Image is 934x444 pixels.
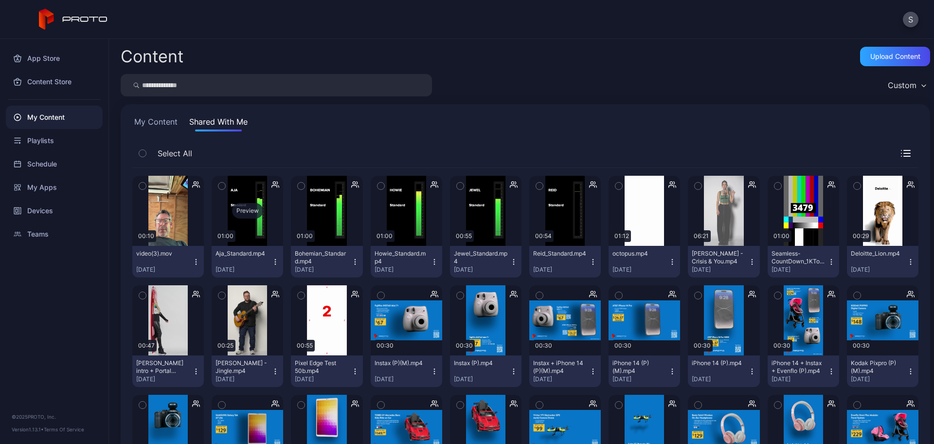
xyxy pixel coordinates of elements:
button: video(3).mov[DATE] [132,246,204,277]
a: Schedule [6,152,103,176]
button: S [903,12,918,27]
div: [DATE] [454,375,510,383]
button: Reid_Standard.mp4[DATE] [529,246,601,277]
div: Howie_Standard.mp4 [375,250,428,265]
div: Preview [232,203,263,219]
div: [DATE] [216,375,271,383]
a: Content Store [6,70,103,93]
div: Jewel_Standard.mp4 [454,250,507,265]
button: [PERSON_NAME] intro + Portal Effects[DATE] [132,355,204,387]
div: Instax + iPhone 14 (P)(M).mp4 [533,359,587,375]
a: My Content [6,106,103,129]
button: octopus.mp4[DATE] [609,246,680,277]
div: Paris Hilton intro + Portal Effects [136,359,190,375]
div: [DATE] [692,266,748,274]
div: Aja_Standard.mp4 [216,250,269,258]
div: Deloitte_Lion.mp4 [851,250,904,258]
button: Seamless-CountDown_1KTone_1Min.mp4[DATE] [768,246,839,277]
div: [DATE] [136,375,192,383]
div: [DATE] [851,375,907,383]
button: Custom [883,74,930,96]
div: [DATE] [612,266,668,274]
div: Isabel Dumaa - Crisis & You.mp4 [692,250,745,265]
div: [DATE] [612,375,668,383]
div: octopus.mp4 [612,250,666,258]
button: [PERSON_NAME] - Crisis & You.mp4[DATE] [688,246,759,277]
div: [DATE] [295,375,351,383]
a: App Store [6,47,103,70]
button: Aja_Standard.mp4[DATE] [212,246,283,277]
div: Upload Content [870,53,920,60]
button: Howie_Standard.mp4[DATE] [371,246,442,277]
button: Jewel_Standard.mp4[DATE] [450,246,521,277]
span: Select All [158,148,192,159]
div: Reid_Standard.mp4 [533,250,587,258]
div: Pixel Edge Test 50b.mp4 [295,359,348,375]
button: iPhone 14 (P).mp4[DATE] [688,355,759,387]
div: Custom [888,80,916,90]
button: iPhone 14 (P)(M).mp4[DATE] [609,355,680,387]
a: Teams [6,222,103,246]
div: [DATE] [454,266,510,274]
a: Terms Of Service [44,426,84,432]
div: [DATE] [295,266,351,274]
button: Instax (P)(M).mp4[DATE] [371,355,442,387]
div: [DATE] [772,266,827,274]
div: [DATE] [375,266,431,274]
div: [DATE] [375,375,431,383]
div: Content [121,48,183,65]
div: Kodak Pixpro (P)(M).mp4 [851,359,904,375]
div: [DATE] [772,375,827,383]
button: [PERSON_NAME] - Jingle.mp4[DATE] [212,355,283,387]
button: Bohemian_Standard.mp4[DATE] [291,246,362,277]
div: [DATE] [692,375,748,383]
button: Upload Content [860,47,930,66]
div: Seamless-CountDown_1KTone_1Min.mp4 [772,250,825,265]
button: My Content [132,116,180,131]
div: Instax (P)(M).mp4 [375,359,428,367]
button: Pixel Edge Test 50b.mp4[DATE] [291,355,362,387]
button: Instax + iPhone 14 (P)(M).mp4[DATE] [529,355,601,387]
div: [DATE] [216,266,271,274]
button: Kodak Pixpro (P)(M).mp4[DATE] [847,355,918,387]
div: [DATE] [533,266,589,274]
div: [DATE] [136,266,192,274]
div: [DATE] [533,375,589,383]
a: My Apps [6,176,103,199]
div: © 2025 PROTO, Inc. [12,413,97,421]
button: iPhone 14 + Instax + Evenflo (P).mp4[DATE] [768,355,839,387]
div: iPhone 14 + Instax + Evenflo (P).mp4 [772,359,825,375]
div: Instax (P).mp4 [454,359,507,367]
a: Devices [6,199,103,222]
button: Instax (P).mp4[DATE] [450,355,521,387]
span: Version 1.13.1 • [12,426,44,432]
div: [DATE] [851,266,907,274]
div: Bohemian_Standard.mp4 [295,250,348,265]
div: Eli Braden - Jingle.mp4 [216,359,269,375]
div: iPhone 14 (P)(M).mp4 [612,359,666,375]
div: video(3).mov [136,250,190,258]
div: iPhone 14 (P).mp4 [692,359,745,367]
a: Playlists [6,129,103,152]
button: Deloitte_Lion.mp4[DATE] [847,246,918,277]
button: Shared With Me [187,116,250,131]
